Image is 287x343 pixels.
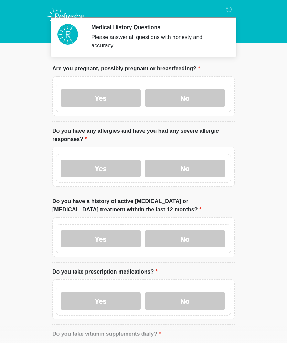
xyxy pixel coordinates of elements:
[45,5,87,28] img: Refresh RX Logo
[145,292,225,310] label: No
[61,89,141,107] label: Yes
[52,65,200,73] label: Are you pregnant, possibly pregnant or breastfeeding?
[57,24,78,45] img: Agent Avatar
[145,89,225,107] label: No
[52,127,235,143] label: Do you have any allergies and have you had any severe allergic responses?
[145,230,225,247] label: No
[61,160,141,177] label: Yes
[61,292,141,310] label: Yes
[52,330,161,338] label: Do you take vitamin supplements daily?
[145,160,225,177] label: No
[52,197,235,214] label: Do you have a history of active [MEDICAL_DATA] or [MEDICAL_DATA] treatment withtin the last 12 mo...
[61,230,141,247] label: Yes
[52,268,158,276] label: Do you take prescription medications?
[91,33,224,50] div: Please answer all questions with honesty and accuracy.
